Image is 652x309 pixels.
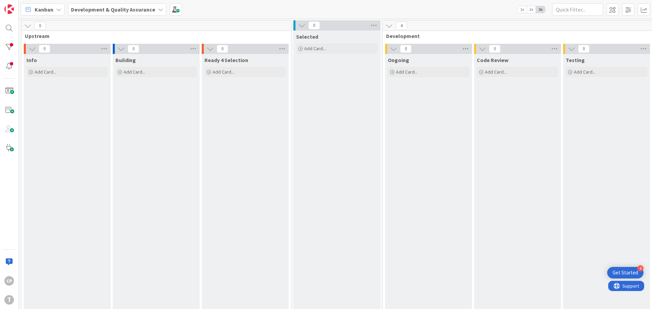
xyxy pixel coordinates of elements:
span: Add Card... [124,69,145,75]
span: Support [14,1,31,9]
span: Kanban [35,5,53,14]
span: Add Card... [35,69,56,75]
span: Code Review [477,57,508,63]
span: Testing [566,57,585,63]
span: Building [115,57,136,63]
img: Visit kanbanzone.com [4,4,14,14]
span: 4 [396,22,407,30]
span: Add Card... [574,69,596,75]
span: 0 [400,45,412,53]
span: 0 [217,45,228,53]
span: 1x [518,6,527,13]
span: 0 [128,45,139,53]
span: Selected [296,33,318,40]
div: Open Get Started checklist, remaining modules: 4 [607,267,644,278]
span: Add Card... [485,69,507,75]
div: Get Started [613,269,638,276]
span: 2x [527,6,536,13]
span: 3x [536,6,545,13]
span: Add Card... [396,69,418,75]
span: 0 [39,45,50,53]
span: 0 [578,45,590,53]
span: Info [26,57,37,63]
span: Ready 4 Selection [204,57,248,63]
span: Add Card... [213,69,234,75]
input: Quick Filter... [552,3,603,16]
div: CP [4,276,14,286]
div: 4 [637,265,644,271]
span: 0 [34,22,46,30]
span: 0 [489,45,501,53]
span: Ongoing [388,57,409,63]
span: 0 [308,21,320,30]
span: Add Card... [304,45,326,52]
span: Upstream [25,33,283,39]
b: Development & Quality Assurance [71,6,155,13]
div: T [4,295,14,305]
